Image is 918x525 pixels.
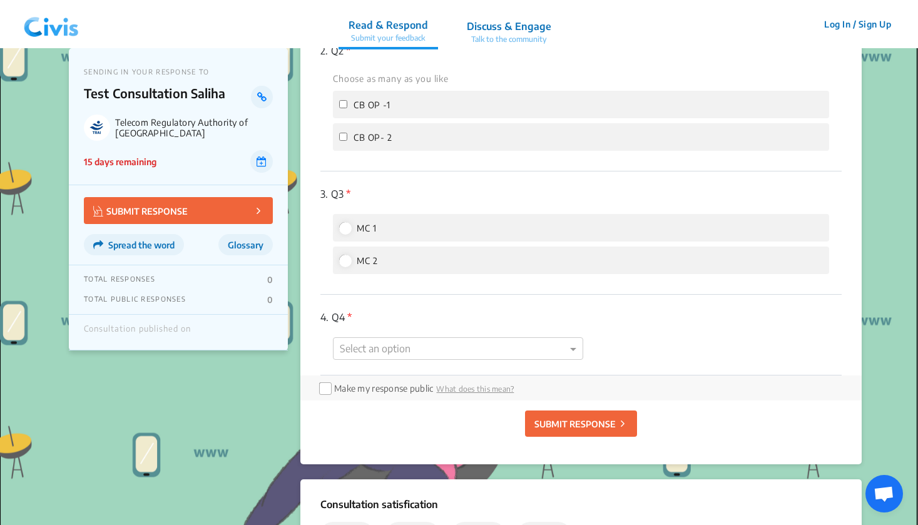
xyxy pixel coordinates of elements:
[320,188,328,200] span: 3.
[436,384,514,394] span: What does this mean?
[320,497,842,512] p: Consultation satisfication
[84,324,191,340] div: Consultation published on
[349,18,428,33] p: Read & Respond
[467,34,551,45] p: Talk to the community
[84,295,186,305] p: TOTAL PUBLIC RESPONSES
[816,14,899,34] button: Log In / Sign Up
[218,234,273,255] button: Glossary
[349,33,428,44] p: Submit your feedback
[525,410,637,437] button: SUBMIT RESPONSE
[320,186,842,201] p: Q3
[267,275,273,285] p: 0
[320,311,329,324] span: 4.
[84,275,155,285] p: TOTAL RESPONSES
[108,240,175,250] span: Spread the word
[84,234,184,255] button: Spread the word
[534,417,616,431] p: SUBMIT RESPONSE
[334,383,433,394] label: Make my response public
[84,115,110,141] img: Telecom Regulatory Authority of India logo
[93,203,188,218] p: SUBMIT RESPONSE
[865,475,903,512] div: Open chat
[333,72,449,86] label: Choose as many as you like
[339,100,347,108] input: CB OP -1
[339,222,350,233] input: MC 1
[357,255,377,266] span: MC 2
[84,86,251,108] p: Test Consultation Saliha
[339,133,347,141] input: CB OP- 2
[228,240,263,250] span: Glossary
[93,206,103,217] img: Vector.jpg
[467,19,551,34] p: Discuss & Engage
[115,117,273,138] p: Telecom Regulatory Authority of [GEOGRAPHIC_DATA]
[267,295,273,305] p: 0
[84,155,156,168] p: 15 days remaining
[84,197,273,224] button: SUBMIT RESPONSE
[354,132,392,143] span: CB OP- 2
[320,310,842,325] p: Q4
[354,99,390,110] span: CB OP -1
[84,68,273,76] p: SENDING IN YOUR RESPONSE TO
[320,43,842,58] p: Q2
[357,223,376,233] span: MC 1
[320,44,328,57] span: 2.
[339,255,350,266] input: MC 2
[19,6,84,43] img: navlogo.png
